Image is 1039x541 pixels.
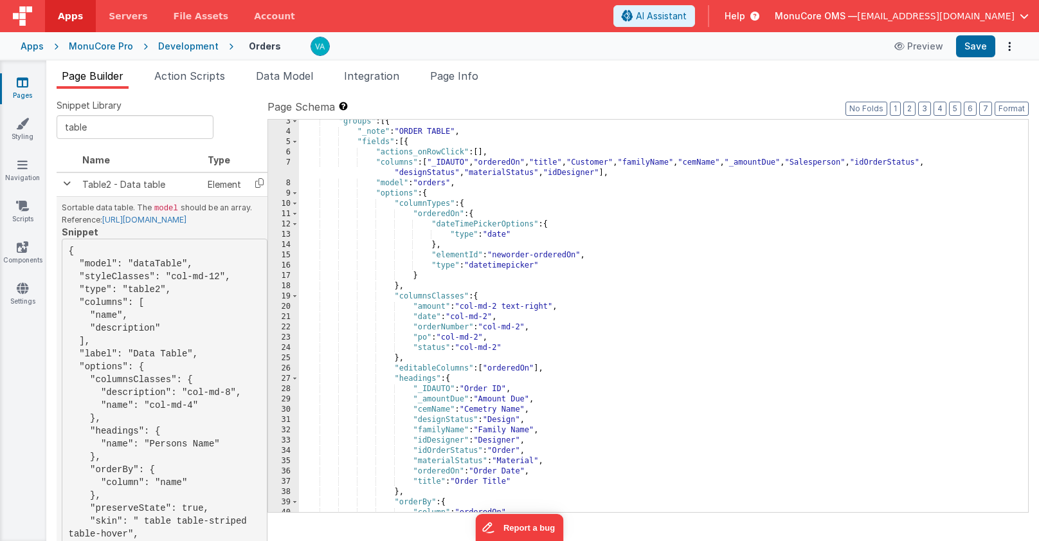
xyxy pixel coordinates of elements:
div: 16 [268,261,299,271]
div: Development [158,40,219,53]
div: 24 [268,343,299,353]
div: 15 [268,250,299,261]
div: 18 [268,281,299,291]
div: 14 [268,240,299,250]
span: MonuCore OMS — [775,10,857,23]
button: 1 [890,102,901,116]
span: AI Assistant [636,10,687,23]
div: 32 [268,425,299,436]
td: Element [203,172,246,197]
td: Table2 - Data table [77,172,203,197]
div: 39 [268,497,299,508]
div: 29 [268,394,299,405]
div: 23 [268,333,299,343]
div: 27 [268,374,299,384]
h4: Orders [249,41,281,51]
div: 21 [268,312,299,322]
span: Apps [58,10,83,23]
div: 5 [268,137,299,147]
div: 22 [268,322,299,333]
div: 8 [268,178,299,188]
button: AI Assistant [613,5,695,27]
div: Apps [21,40,44,53]
button: 3 [918,102,931,116]
button: Options [1000,37,1018,55]
div: 38 [268,487,299,497]
span: Help [725,10,745,23]
iframe: Marker.io feedback button [476,514,564,541]
span: File Assets [174,10,229,23]
strong: Snippet [62,226,98,237]
span: Data Model [256,69,313,82]
div: 28 [268,384,299,394]
button: Preview [887,36,951,57]
div: MonuCore Pro [69,40,133,53]
div: 20 [268,302,299,312]
button: 2 [903,102,916,116]
div: 33 [268,436,299,446]
div: 4 [268,127,299,137]
div: 40 [268,508,299,518]
span: Type [208,154,230,165]
div: 25 [268,353,299,363]
div: 9 [268,188,299,199]
button: Save [956,35,995,57]
span: Servers [109,10,147,23]
span: [EMAIL_ADDRESS][DOMAIN_NAME] [857,10,1015,23]
span: Integration [344,69,399,82]
span: Page Info [430,69,478,82]
span: Snippet Library [57,99,122,112]
button: 6 [964,102,977,116]
span: Action Scripts [154,69,225,82]
span: Page Builder [62,69,123,82]
img: d97663ceb9b5fe134a022c3e0b4ea6c6 [311,37,329,55]
span: Name [82,154,110,165]
button: No Folds [845,102,887,116]
div: 35 [268,456,299,466]
button: 5 [949,102,961,116]
button: Format [995,102,1029,116]
button: 7 [979,102,992,116]
input: Search Snippets ... [57,115,213,139]
div: 37 [268,477,299,487]
button: 4 [934,102,946,116]
button: MonuCore OMS — [EMAIL_ADDRESS][DOMAIN_NAME] [775,10,1029,23]
div: 34 [268,446,299,456]
a: [URL][DOMAIN_NAME] [102,215,186,225]
div: 6 [268,147,299,158]
div: 26 [268,363,299,374]
code: model [152,203,181,214]
div: 13 [268,230,299,240]
div: 11 [268,209,299,219]
div: 12 [268,219,299,230]
div: 17 [268,271,299,281]
div: 3 [268,116,299,127]
div: 30 [268,405,299,415]
p: Sortable data table. The should be an array. Reference: [62,202,267,226]
div: 7 [268,158,299,178]
span: Page Schema [267,99,335,115]
div: 10 [268,199,299,209]
div: 19 [268,291,299,302]
div: 31 [268,415,299,425]
div: 36 [268,466,299,477]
